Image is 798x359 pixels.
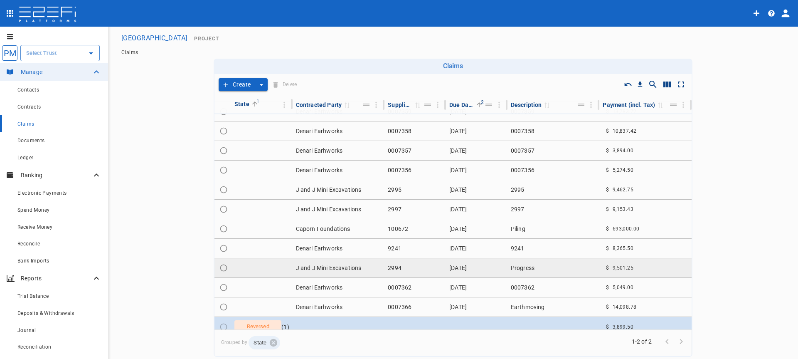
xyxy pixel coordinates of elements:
button: Column Actions [431,98,444,111]
span: 1-2 of 2 [628,337,655,346]
span: Sorted by State ascending [249,100,259,108]
span: Reversed [242,323,274,331]
span: Go to previous page [660,337,674,345]
span: $ [606,324,609,330]
td: [DATE] [446,258,507,277]
span: Sort by Contracted Party ascending [342,101,352,109]
td: Denari Earhworks [293,297,385,317]
td: 2994 [384,258,446,277]
span: $ [606,285,609,290]
button: Column Actions [493,98,506,111]
td: Caporn Foundations [293,219,385,238]
td: [DATE] [446,180,507,199]
span: Toggle select row [218,282,229,293]
td: [DATE] [446,121,507,141]
td: Denari Earhworks [293,278,385,297]
td: 9241 [384,239,446,258]
span: Delete [271,78,299,91]
span: Sorted by Due Date ascending [474,101,484,109]
input: Select Trust [24,49,84,57]
td: Denari Earhworks [293,161,385,180]
td: 2997 [384,200,446,219]
span: Toggle select row [218,145,229,156]
span: $ [606,128,609,134]
td: 0007358 [507,121,600,141]
span: Bank Imports [17,258,49,264]
button: Column Actions [584,98,598,111]
span: 693,000.00 [613,226,640,232]
div: State [234,99,249,109]
button: Move [575,99,587,111]
span: Claims [17,121,34,127]
button: Move [360,99,372,111]
span: 2 [478,98,487,106]
span: Spend Money [17,207,49,213]
span: 10,837.42 [613,128,637,134]
span: 3,894.00 [613,148,633,154]
td: 0007357 [384,141,446,160]
span: Sort by Payment (incl. Tax) descending [655,101,665,109]
span: 14,098.78 [613,304,637,310]
td: 0007358 [384,121,446,141]
button: create claim type options [255,78,268,91]
button: Download CSV [634,79,646,90]
span: 3,899.50 [613,324,633,330]
span: Electronic Payments [17,190,67,196]
div: Supplier Inv. No. [388,100,412,110]
td: 0007366 [384,297,446,317]
span: 5,049.00 [613,285,633,290]
td: [DATE] [446,278,507,297]
span: 1 [254,97,262,106]
button: Move [667,99,679,111]
td: 2995 [507,180,600,199]
td: ( 1 ) [231,317,293,337]
td: [DATE] [446,297,507,317]
span: $ [606,167,609,173]
span: Toggle select row [218,125,229,137]
div: create claim type [219,78,268,91]
span: Sort by Description ascending [542,101,552,109]
td: J and J Mini Excavations [293,200,385,219]
span: Sort by Supplier Inv. No. ascending [412,101,422,109]
td: 0007357 [507,141,600,160]
span: $ [606,245,609,251]
td: Denari Earhworks [293,121,385,141]
button: Toggle full screen [674,77,688,92]
td: Denari Earhworks [293,141,385,160]
td: [DATE] [446,141,507,160]
span: Deposits & Withdrawals [17,310,74,316]
button: Column Actions [278,98,291,111]
span: Toggle select row [218,301,229,313]
button: Column Actions [677,98,690,111]
span: 8,365.50 [613,245,633,251]
span: Contacts [17,87,39,93]
span: Toggle select row [218,184,229,196]
div: PM [2,45,17,61]
span: $ [606,187,609,193]
button: Reset Sorting [622,78,634,91]
span: Ledger [17,155,33,161]
p: Manage [21,68,91,76]
span: 9,462.75 [613,187,633,193]
div: Contracted Party [296,100,342,110]
td: 2995 [384,180,446,199]
span: Contracts [17,104,41,110]
td: Denari Earhworks [293,239,385,258]
span: $ [606,206,609,212]
button: [GEOGRAPHIC_DATA] [118,30,191,46]
button: Move [483,99,495,111]
div: Due Date [449,100,474,110]
span: Reconciliation [17,344,52,350]
td: [DATE] [446,219,507,238]
button: Open [85,47,97,59]
button: Create [219,78,255,91]
span: $ [606,304,609,310]
nav: breadcrumb [121,50,785,55]
div: State [249,336,280,349]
